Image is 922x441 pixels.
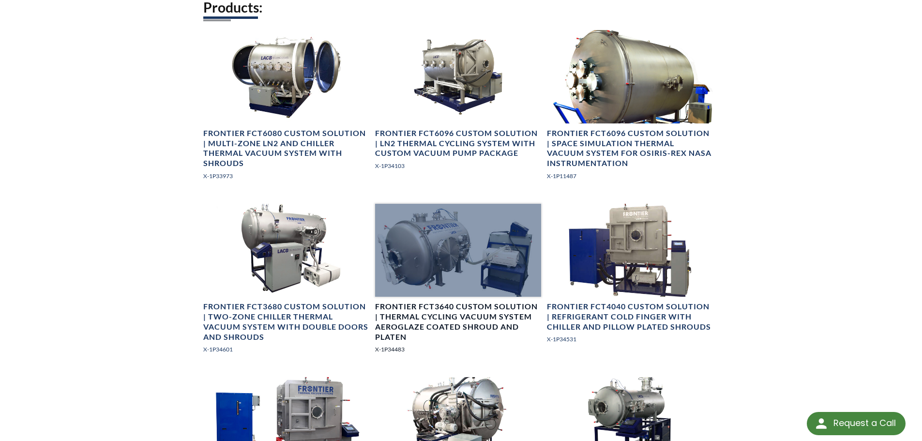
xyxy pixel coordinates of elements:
[547,302,713,332] h4: Frontier FCT4040 Custom Solution | Refrigerant Cold Finger with Chiller and Pillow Plated Shrouds
[203,30,369,188] a: Custom Solution | Horizontal Cylindrical Thermal Vacuum (TVAC) Test System, side view, chamber do...
[203,171,369,181] p: X-1P33973
[375,30,541,178] a: Custom Thermal Vacuum System, angled viewFrontier FCT6096 Custom Solution | LN2 Thermal Cycling S...
[375,161,541,170] p: X-1P34103
[375,302,541,342] h4: Frontier FCT3640 Custom Solution | Thermal Cycling Vacuum System Aeroglaze Coated Shroud and Platen
[203,345,369,354] p: X-1P34601
[547,171,713,181] p: X-1P11487
[807,412,906,435] div: Request a Call
[547,30,713,188] a: Large Space Simulation Vacuum System with stainless steel cylindrical chamber including viewports...
[375,128,541,158] h4: Frontier FCT6096 Custom Solution | LN2 Thermal Cycling System with Custom Vacuum Pump Package
[203,128,369,168] h4: Frontier FCT6080 Custom Solution | Multi-Zone LN2 and Chiller Thermal Vacuum System with Shrouds
[203,302,369,342] h4: Frontier FCT3680 Custom Solution | Two-Zone Chiller Thermal Vacuum System with Double Doors and S...
[814,416,829,431] img: round button
[203,204,369,362] a: Image showing full view of vacuum chamber, controller and coolers/Frontier FCT3680 Custom Solutio...
[375,345,541,354] p: X-1P34483
[375,204,541,362] a: Frontier Thermal Vacuum Chamber and Chiller System, angled viewFrontier FCT3640 Custom Solution |...
[547,335,713,344] p: X-1P34531
[833,412,896,434] div: Request a Call
[547,128,713,168] h4: Frontier FCT6096 Custom Solution | Space Simulation Thermal Vacuum System for OSIRIS-REx NASA Ins...
[547,204,713,352] a: Vacuum Chamber with chillerFrontier FCT4040 Custom Solution | Refrigerant Cold Finger with Chille...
